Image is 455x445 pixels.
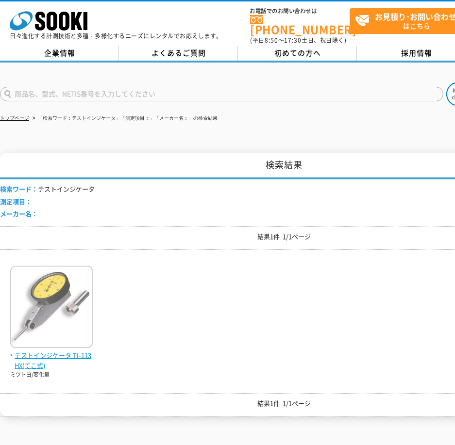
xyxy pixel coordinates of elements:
[119,46,238,61] a: よくあるご質問
[274,48,321,58] span: 初めての方へ
[265,36,278,45] span: 8:50
[10,340,93,370] a: テストインジケータ TI-113HX(てこ式)
[284,36,302,45] span: 17:30
[250,8,350,14] span: お電話でのお問い合わせは
[31,113,218,124] li: 「検索ワード：テストインジケータ」「測定項目：」「メーカー名：」の検索結果
[238,46,357,61] a: 初めての方へ
[10,350,93,371] span: テストインジケータ TI-113HX(てこ式)
[10,266,93,350] img: TI-113HX(てこ式)
[10,371,93,379] p: ミツトヨ/変化量
[250,15,350,35] a: [PHONE_NUMBER]
[10,33,222,39] p: 日々進化する計測技術と多種・多様化するニーズにレンタルでお応えします。
[250,36,346,45] span: (平日 ～ 土日、祝日除く)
